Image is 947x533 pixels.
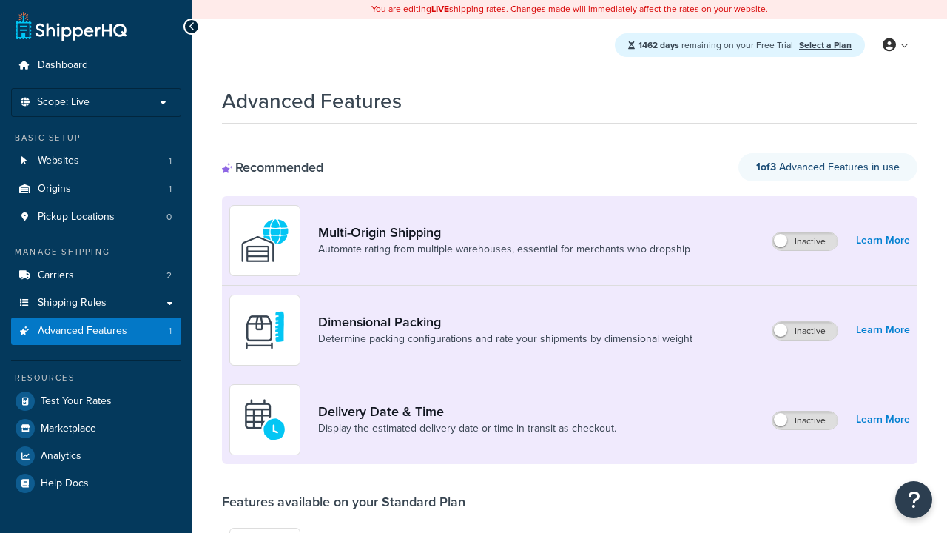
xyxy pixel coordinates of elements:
[11,175,181,203] li: Origins
[318,224,690,241] a: Multi-Origin Shipping
[856,320,910,341] a: Learn More
[38,183,71,195] span: Origins
[41,477,89,490] span: Help Docs
[318,421,616,436] a: Display the estimated delivery date or time in transit as checkout.
[318,242,690,257] a: Automate rating from multiple warehouses, essential for merchants who dropship
[38,155,79,167] span: Websites
[11,470,181,497] a: Help Docs
[11,147,181,175] a: Websites1
[11,443,181,469] a: Analytics
[11,318,181,345] li: Advanced Features
[799,38,852,52] a: Select a Plan
[239,394,291,446] img: gfkeb5ejjkALwAAAABJRU5ErkJggg==
[239,304,291,356] img: DTVBYsAAAAAASUVORK5CYII=
[222,494,465,510] div: Features available on your Standard Plan
[772,412,838,429] label: Inactive
[318,332,692,346] a: Determine packing configurations and rate your shipments by dimensional weight
[638,38,795,52] span: remaining on your Free Trial
[11,147,181,175] li: Websites
[11,372,181,384] div: Resources
[11,204,181,231] li: Pickup Locations
[169,325,172,338] span: 1
[756,159,776,175] strong: 1 of 3
[11,52,181,79] a: Dashboard
[431,2,449,16] b: LIVE
[772,322,838,340] label: Inactive
[638,38,679,52] strong: 1462 days
[41,450,81,463] span: Analytics
[11,246,181,258] div: Manage Shipping
[41,423,96,435] span: Marketplace
[38,297,107,309] span: Shipping Rules
[169,183,172,195] span: 1
[856,409,910,430] a: Learn More
[239,215,291,266] img: WatD5o0RtDAAAAAElFTkSuQmCC
[11,388,181,415] a: Test Your Rates
[11,289,181,317] a: Shipping Rules
[11,262,181,289] a: Carriers2
[895,481,932,518] button: Open Resource Center
[756,159,900,175] span: Advanced Features in use
[318,403,616,420] a: Delivery Date & Time
[38,269,74,282] span: Carriers
[222,87,402,115] h1: Advanced Features
[856,230,910,251] a: Learn More
[41,395,112,408] span: Test Your Rates
[38,211,115,224] span: Pickup Locations
[11,175,181,203] a: Origins1
[166,211,172,224] span: 0
[318,314,692,330] a: Dimensional Packing
[169,155,172,167] span: 1
[11,262,181,289] li: Carriers
[11,318,181,345] a: Advanced Features1
[37,96,90,109] span: Scope: Live
[11,204,181,231] a: Pickup Locations0
[38,325,127,338] span: Advanced Features
[772,232,838,250] label: Inactive
[38,59,88,72] span: Dashboard
[11,415,181,442] a: Marketplace
[222,159,323,175] div: Recommended
[11,132,181,144] div: Basic Setup
[166,269,172,282] span: 2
